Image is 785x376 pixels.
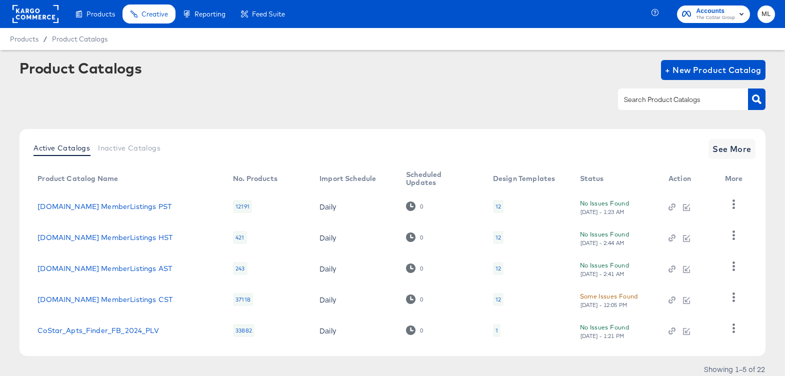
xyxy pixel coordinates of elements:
div: 12191 [233,200,252,213]
div: 0 [406,201,423,211]
span: ML [761,8,771,20]
div: 243 [233,262,247,275]
button: Some Issues Found[DATE] - 12:05 PM [580,291,638,308]
div: 0 [419,265,423,272]
a: [DOMAIN_NAME] MemberListings PST [37,202,171,210]
div: Scheduled Updates [406,170,473,186]
span: Feed Suite [252,10,285,18]
div: 12 [495,264,501,272]
span: See More [712,142,751,156]
div: 0 [419,234,423,241]
span: Products [86,10,115,18]
div: 0 [419,203,423,210]
a: Product Catalogs [52,35,107,43]
td: Daily [311,284,398,315]
div: 0 [406,325,423,335]
th: More [717,167,755,191]
div: [DATE] - 12:05 PM [580,301,628,308]
a: [DOMAIN_NAME] MemberListings HST [37,233,172,241]
span: The CoStar Group [696,14,735,22]
span: / [38,35,52,43]
span: Inactive Catalogs [98,144,160,152]
div: 421 [233,231,246,244]
button: AccountsThe CoStar Group [677,5,750,23]
div: 0 [406,294,423,304]
button: + New Product Catalog [661,60,765,80]
div: 0 [419,327,423,334]
div: 12 [493,200,503,213]
input: Search Product Catalogs [622,94,728,105]
div: 33882 [233,324,254,337]
td: Daily [311,253,398,284]
span: Creative [141,10,168,18]
button: See More [708,139,755,159]
span: Accounts [696,6,735,16]
div: 12 [493,293,503,306]
div: 12 [495,295,501,303]
span: Products [10,35,38,43]
div: 37118 [233,293,253,306]
div: 1 [495,326,498,334]
th: Action [660,167,717,191]
div: No. Products [233,174,277,182]
div: Design Templates [493,174,555,182]
div: 0 [406,232,423,242]
div: Some Issues Found [580,291,638,301]
a: [DOMAIN_NAME] MemberListings AST [37,264,172,272]
button: ML [757,5,775,23]
div: 12 [493,262,503,275]
td: Daily [311,315,398,346]
div: Import Schedule [319,174,376,182]
div: Showing 1–5 of 22 [703,365,765,372]
a: [DOMAIN_NAME] MemberListings CST [37,295,172,303]
div: 12 [495,233,501,241]
span: Reporting [194,10,225,18]
div: 1 [493,324,500,337]
td: Daily [311,191,398,222]
div: 12 [493,231,503,244]
th: Status [572,167,660,191]
span: + New Product Catalog [665,63,761,77]
div: 12 [495,202,501,210]
td: Daily [311,222,398,253]
a: CoStar_Apts_Finder_FB_2024_PLV [37,326,159,334]
div: Product Catalogs [19,60,141,76]
span: Active Catalogs [33,144,90,152]
div: 0 [419,296,423,303]
div: Product Catalog Name [37,174,118,182]
div: 0 [406,263,423,273]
